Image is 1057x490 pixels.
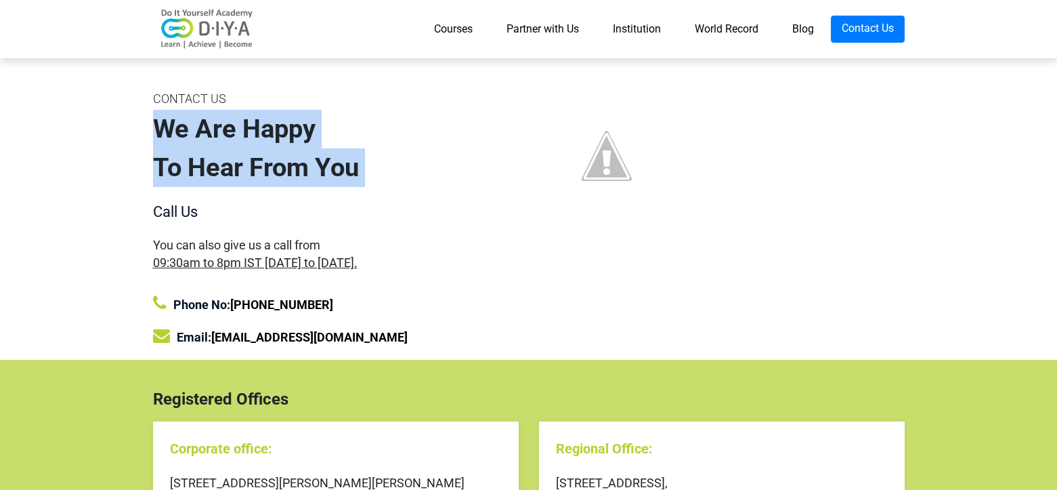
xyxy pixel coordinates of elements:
[775,16,831,43] a: Blog
[678,16,775,43] a: World Record
[417,16,490,43] a: Courses
[153,110,519,187] div: We Are Happy To Hear From You
[596,16,678,43] a: Institution
[153,295,519,314] div: Phone No:
[170,438,502,459] div: Corporate office:
[153,9,261,49] img: logo-v2.png
[143,387,915,411] div: Registered Offices
[556,438,888,459] div: Regional Office:
[831,16,905,43] a: Contact Us
[490,16,596,43] a: Partner with Us
[153,201,519,223] div: Call Us
[211,330,408,344] a: [EMAIL_ADDRESS][DOMAIN_NAME]
[539,88,674,224] img: contact%2Bus%2Bimage.jpg
[153,237,519,270] div: You can also give us a call from
[230,298,333,312] a: [PHONE_NUMBER]
[153,327,519,346] div: Email:
[153,88,519,110] div: CONTACT US
[153,256,358,270] span: 09:30am to 8pm IST [DATE] to [DATE].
